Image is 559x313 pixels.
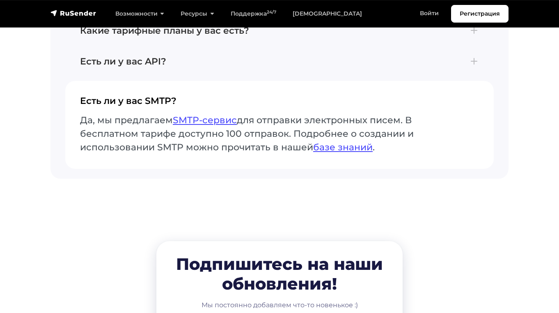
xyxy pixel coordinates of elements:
a: Регистрация [451,5,509,23]
a: базе знаний [313,142,373,153]
a: Войти [412,5,447,22]
a: Поддержка24/7 [222,5,284,22]
div: Мы постоянно добавляем что-то новенькое :) [170,300,389,310]
p: Да, мы предлагаем для отправки электронных писем. В бесплатном тарифе доступно 100 отправок. Подр... [80,113,479,154]
h4: Есть ли у вас SMTP? [80,96,479,113]
a: SMTP-сервис [173,115,237,126]
a: Ресурсы [172,5,222,22]
h4: Есть ли у вас API? [80,56,479,67]
sup: 24/7 [267,9,276,15]
img: RuSender [50,9,96,17]
a: [DEMOGRAPHIC_DATA] [284,5,370,22]
h4: Какие тарифные планы у вас есть? [80,25,479,36]
a: Возможности [107,5,172,22]
h2: Подпишитесь на наши обновления! [170,254,389,294]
